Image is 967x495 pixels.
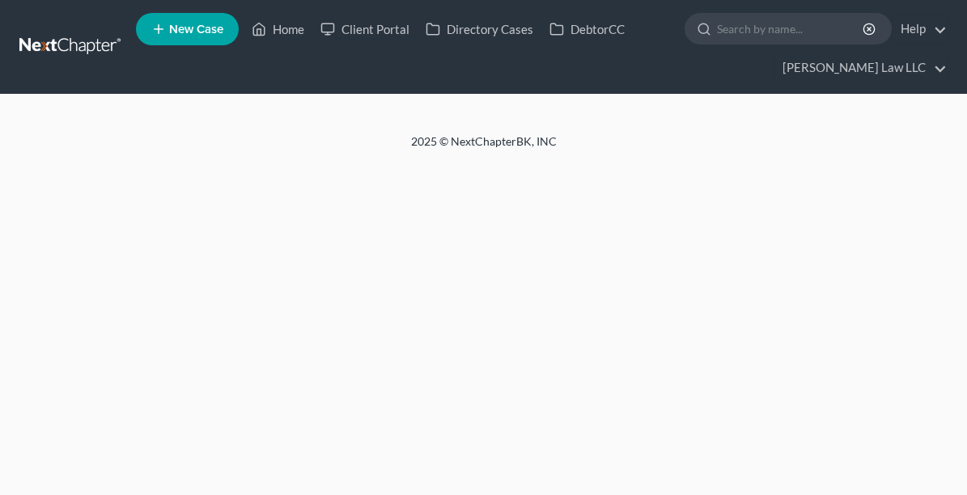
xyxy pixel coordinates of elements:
input: Search by name... [717,14,865,44]
span: New Case [169,23,223,36]
a: Directory Cases [418,15,541,44]
a: Help [893,15,947,44]
a: Home [244,15,312,44]
a: Client Portal [312,15,418,44]
div: 2025 © NextChapterBK, INC [95,133,872,163]
a: DebtorCC [541,15,633,44]
a: [PERSON_NAME] Law LLC [774,53,947,82]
